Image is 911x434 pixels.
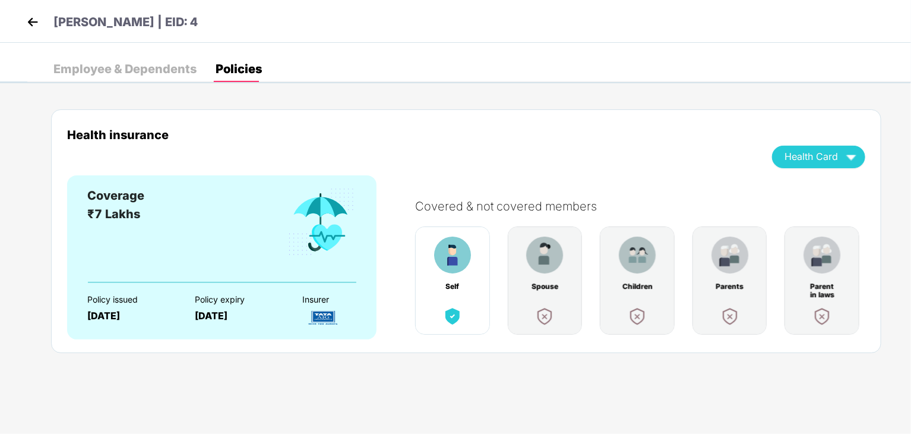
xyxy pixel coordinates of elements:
div: [DATE] [87,310,174,322]
img: benefitCardImg [434,237,471,273]
div: [DATE] [195,310,281,322]
div: Policy expiry [195,295,281,304]
img: benefitCardImg [442,306,463,327]
img: back [24,13,42,31]
span: Health Card [785,153,838,160]
div: Parents [714,282,745,291]
img: benefitCardImg [627,306,648,327]
img: InsurerLogo [302,307,344,328]
img: benefitCardImg [619,237,656,273]
button: Health Card [772,146,865,168]
img: benefitCardImg [534,306,555,327]
img: benefitCardImg [719,306,741,327]
p: [PERSON_NAME] | EID: 4 [53,13,198,32]
div: Policy issued [87,295,174,304]
div: Policies [216,63,262,75]
img: benefitCardImg [711,237,748,273]
img: benefitCardImg [811,306,833,327]
img: benefitCardImg [526,237,563,273]
div: Employee & Dependents [53,63,197,75]
img: benefitCardImg [286,187,356,258]
div: Health insurance [67,128,754,141]
div: Insurer [302,295,389,304]
div: Parent in laws [806,282,837,291]
img: benefitCardImg [804,237,840,273]
div: Children [622,282,653,291]
img: wAAAAASUVORK5CYII= [841,146,862,167]
div: Self [437,282,468,291]
div: Covered & not covered members [415,199,877,213]
div: Spouse [529,282,560,291]
span: ₹7 Lakhs [87,207,140,221]
div: Coverage [87,187,144,205]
